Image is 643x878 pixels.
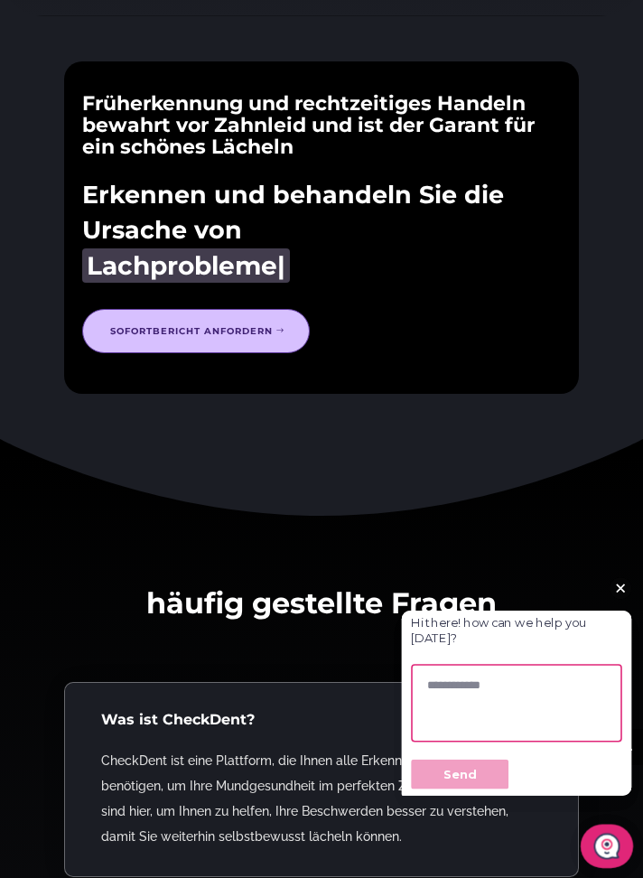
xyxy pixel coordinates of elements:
a: Sofortbericht anfordern [82,309,310,353]
span: Früherkennung und rechtzeitiges Handeln bewahrt vor Zahnleid und ist der Garant für ein schönes L... [82,91,535,159]
p: Hi there! how can we help you [DATE]? [26,48,290,87]
h4: Was ist CheckDent? [101,710,542,730]
button: Send [26,228,148,266]
span: Erkennen und behandeln Sie die Ursache von [82,178,561,248]
span: | [277,250,285,281]
span: Lachprobleme [87,250,277,281]
p: CheckDent ist eine Plattform, die Ihnen alle Erkenntnisse liefert, die Sie benötigen, um Ihre Mun... [101,748,542,849]
h1: häufig gestellte Fragen [64,587,579,628]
